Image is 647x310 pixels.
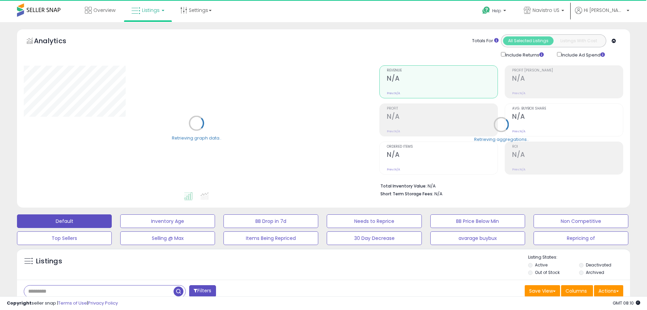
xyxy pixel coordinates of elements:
h5: Analytics [34,36,79,47]
label: Archived [586,270,604,275]
button: avarage buybux [430,231,525,245]
h5: Listings [36,257,62,266]
div: Retrieving aggregations.. [474,136,529,142]
span: Navistro US [533,7,559,14]
a: Privacy Policy [88,300,118,306]
div: Totals For [472,38,499,44]
div: Retrieving graph data.. [172,135,221,141]
button: Inventory Age [120,214,215,228]
button: Repricing of [534,231,628,245]
button: All Selected Listings [503,36,554,45]
button: Default [17,214,112,228]
button: Filters [189,285,216,297]
span: Columns [565,288,587,294]
label: Deactivated [586,262,611,268]
label: Active [535,262,547,268]
span: Listings [142,7,160,14]
a: Help [477,1,513,22]
button: Needs to Reprice [327,214,421,228]
button: BB Drop in 7d [223,214,318,228]
strong: Copyright [7,300,32,306]
i: Get Help [482,6,490,15]
span: Hi [PERSON_NAME] [584,7,625,14]
div: Include Returns [496,51,552,59]
p: Listing States: [528,254,630,261]
button: Columns [561,285,593,297]
button: 30 Day Decrease [327,231,421,245]
button: Non Competitive [534,214,628,228]
span: Overview [93,7,115,14]
button: Save View [525,285,560,297]
button: Items Being Repriced [223,231,318,245]
span: Help [492,8,501,14]
button: Actions [594,285,623,297]
button: Top Sellers [17,231,112,245]
a: Terms of Use [58,300,87,306]
div: Include Ad Spend [552,51,616,59]
button: BB Price Below Min [430,214,525,228]
span: 2025-08-14 08:10 GMT [613,300,640,306]
label: Out of Stock [535,270,560,275]
div: seller snap | | [7,300,118,307]
a: Hi [PERSON_NAME] [575,7,629,22]
button: Selling @ Max [120,231,215,245]
button: Listings With Cost [553,36,604,45]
